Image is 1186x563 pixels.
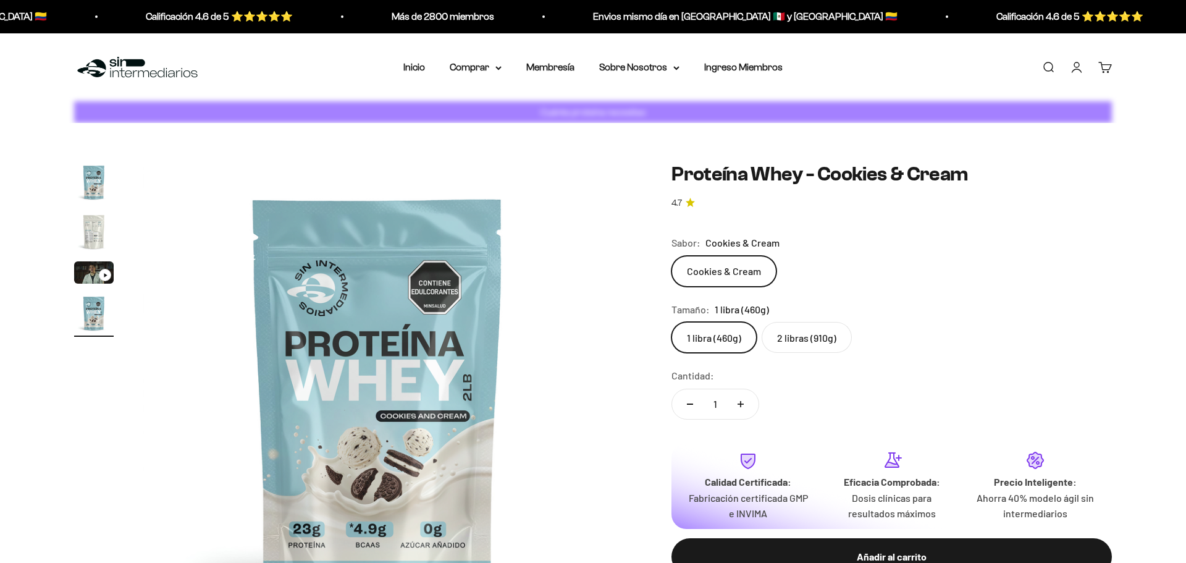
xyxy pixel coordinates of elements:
[593,9,898,25] p: Envios mismo día en [GEOGRAPHIC_DATA] 🇲🇽 y [GEOGRAPHIC_DATA] 🇨🇴
[599,59,679,75] summary: Sobre Nosotros
[537,104,649,120] p: Cuánta proteína necesitas
[74,294,114,337] button: Ir al artículo 4
[392,9,494,25] p: Más de 2800 miembros
[74,212,114,255] button: Ir al artículo 2
[974,490,1097,522] p: Ahorra 40% modelo ágil sin intermediarios
[74,212,114,252] img: Proteína Whey - Cookies & Cream
[403,62,425,72] a: Inicio
[671,235,700,251] legend: Sabor:
[672,389,708,419] button: Reducir cantidad
[686,490,810,522] p: Fabricación certificada GMP e INVIMA
[723,389,759,419] button: Aumentar cantidad
[671,197,1112,210] a: 4.74.7 de 5.0 estrellas
[705,235,780,251] span: Cookies & Cream
[996,9,1143,25] p: Calificación 4.6 de 5 ⭐️⭐️⭐️⭐️⭐️
[704,62,783,72] a: Ingreso Miembros
[705,476,791,488] strong: Calidad Certificada:
[994,476,1077,488] strong: Precio Inteligente:
[671,302,710,318] legend: Tamaño:
[671,368,714,384] label: Cantidad:
[830,490,953,522] p: Dosis clínicas para resultados máximos
[671,163,1112,186] h1: Proteína Whey - Cookies & Cream
[146,9,293,25] p: Calificación 4.6 de 5 ⭐️⭐️⭐️⭐️⭐️
[715,302,769,318] span: 1 libra (460g)
[526,62,574,72] a: Membresía
[74,163,114,206] button: Ir al artículo 1
[74,261,114,287] button: Ir al artículo 3
[450,59,502,75] summary: Comprar
[74,163,114,202] img: Proteína Whey - Cookies & Cream
[844,476,940,488] strong: Eficacia Comprobada:
[671,197,682,210] span: 4.7
[74,294,114,333] img: Proteína Whey - Cookies & Cream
